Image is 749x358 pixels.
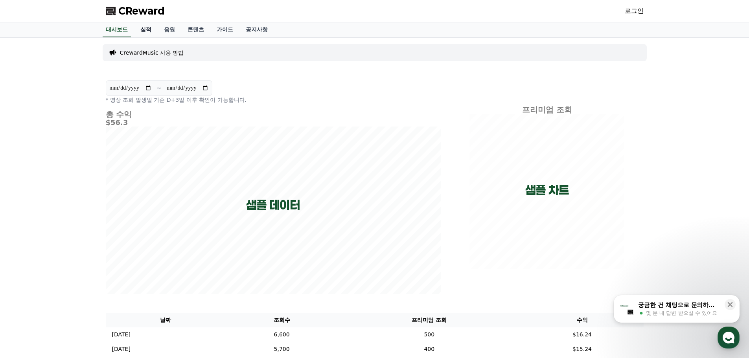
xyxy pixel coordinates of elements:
[158,22,181,37] a: 음원
[246,198,300,212] p: 샘플 데이터
[521,313,644,327] th: 수익
[106,5,165,17] a: CReward
[103,22,131,37] a: 대시보드
[210,22,239,37] a: 가이드
[120,49,184,57] a: CrewardMusic 사용 방법
[112,330,131,339] p: [DATE]
[239,22,274,37] a: 공지사항
[52,249,101,269] a: 대화
[338,313,521,327] th: 프리미엄 조회
[521,342,644,356] td: $15.24
[106,119,441,127] h5: $56.3
[112,345,131,353] p: [DATE]
[525,183,569,197] p: 샘플 차트
[156,83,162,93] p: ~
[72,261,81,268] span: 대화
[134,22,158,37] a: 실적
[338,327,521,342] td: 500
[118,5,165,17] span: CReward
[226,327,338,342] td: 6,600
[521,327,644,342] td: $16.24
[106,110,441,119] h4: 총 수익
[106,313,226,327] th: 날짜
[469,105,625,114] h4: 프리미엄 조회
[181,22,210,37] a: 콘텐츠
[25,261,29,267] span: 홈
[625,6,644,16] a: 로그인
[2,249,52,269] a: 홈
[338,342,521,356] td: 400
[121,261,131,267] span: 설정
[226,313,338,327] th: 조회수
[226,342,338,356] td: 5,700
[106,96,441,104] p: * 영상 조회 발생일 기준 D+3일 이후 확인이 가능합니다.
[101,249,151,269] a: 설정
